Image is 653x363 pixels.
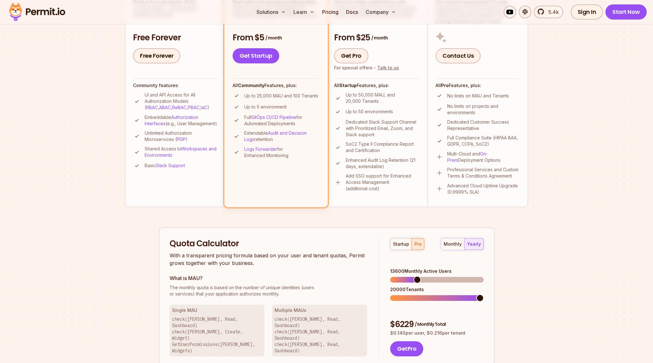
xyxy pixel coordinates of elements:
[238,83,264,88] strong: Community
[346,92,420,104] p: Up to 50,000 MAU, and 20,000 Tenants
[145,114,218,127] p: Embeddable (e.g., User Management)
[447,135,520,147] p: Full Compliance Suite (HIPAA BAA, GDPR, CCPA, SoC2)
[265,35,282,41] span: / month
[244,114,320,127] p: Full for Automated Deployments
[159,105,171,110] a: ABAC
[170,284,367,297] p: or services) that your application authorizes monthly.
[145,114,198,126] a: Authorization Interfaces
[156,163,185,168] a: Slack Support
[390,330,483,336] p: $ 0.140 per user, $ 0.216 per tenant
[170,274,367,282] h3: What is MAU?
[436,48,481,63] a: Contact Us
[177,137,186,142] a: PDP
[320,6,341,18] a: Pricing
[447,151,488,163] a: On-Prem
[244,104,286,110] p: Up to 5 environment
[346,119,420,138] p: Dedicated Slack Support Channel with Prioritized Email, Zoom, and Slack support
[6,1,68,23] img: Permit logo
[444,241,462,247] div: monthly
[188,105,199,110] a: PBAC
[447,93,509,99] p: No limits on MAU and Tenants
[133,82,218,89] h4: Community features:
[146,105,158,110] a: RBAC
[170,252,367,267] p: With a transparent pricing formula based on your user and tenant quotas, Permit grows together wi...
[172,316,262,354] p: check([PERSON_NAME], Read, Dashboard) check([PERSON_NAME], Create, Widget) GetUserPermissions([PE...
[390,286,483,293] div: 20000 Tenants
[605,4,647,20] a: Start Now
[244,146,277,152] a: Logs Forwarder
[291,6,317,18] button: Learn
[346,173,420,192] p: Add SSO support for Enhanced Access Management (additional cost)
[201,105,207,110] a: IaC
[172,105,187,110] a: ReBAC
[344,6,361,18] a: Docs
[339,83,357,88] strong: Startup
[415,321,446,327] span: / Monthly Total
[346,141,420,154] p: SoC2 Type II Compliance Report and Certification
[233,82,320,89] h4: All Features, plus:
[390,341,423,356] button: GetPro
[145,146,218,158] p: Shared Access to
[436,82,520,89] h4: All Features, plus:
[145,130,218,143] p: Unlimited Authorization Microservices ( )
[145,162,185,169] p: Basic
[390,319,483,330] div: $ 6229
[244,146,320,159] p: for Enhanced Monitoring
[244,130,320,143] p: Extendable retention
[447,103,520,116] p: No limits on projects and environments
[233,48,279,63] a: Get Startup
[170,238,367,249] h2: Quota Calculator
[254,6,288,18] button: Solutions
[346,157,420,170] p: Enhanced Audit Log Retention (21 days, extendable)
[251,114,296,120] a: GitOps CI/CD Pipeline
[274,307,365,313] h3: Multiple MAUs
[393,241,409,247] div: startup
[441,83,449,88] strong: Pro
[172,307,262,313] h3: Single MAU
[334,48,368,63] a: Get Pro
[447,151,520,163] p: Multi-Cloud and Deployment Options
[334,65,399,71] div: For special offers -
[545,8,559,16] span: 5.4k
[334,32,420,44] h3: From $25
[346,108,393,115] p: Up to 50 environments
[377,65,399,70] a: Talk to us
[244,93,318,99] p: Up to 25,000 MAU and 100 Tenants
[447,167,520,179] p: Professional Services and Custom Terms & Conditions Agreement
[534,6,563,18] a: 5.4k
[133,32,218,44] h3: Free Forever
[170,284,367,291] span: The monthly quota is based on the number of unique identities (users
[447,119,520,132] p: Dedicated Customer Success Representative
[334,82,420,89] h4: All Features, plus:
[274,316,365,354] p: check([PERSON_NAME], Read, Dashboard) check([PERSON_NAME], Read, Dashboard) check([PERSON_NAME], ...
[363,6,399,18] button: Company
[371,35,388,41] span: / month
[390,268,483,274] div: 13600 Monthly Active Users
[145,92,218,111] p: UI and API Access for All Authorization Models ( , , , , )
[133,48,180,63] a: Free Forever
[244,130,307,142] a: Audit and Decision Logs
[233,32,320,44] h3: From $5
[571,4,603,20] a: Sign In
[447,183,520,195] p: Advanced Cloud Uptime Upgrade (0.9999% SLA)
